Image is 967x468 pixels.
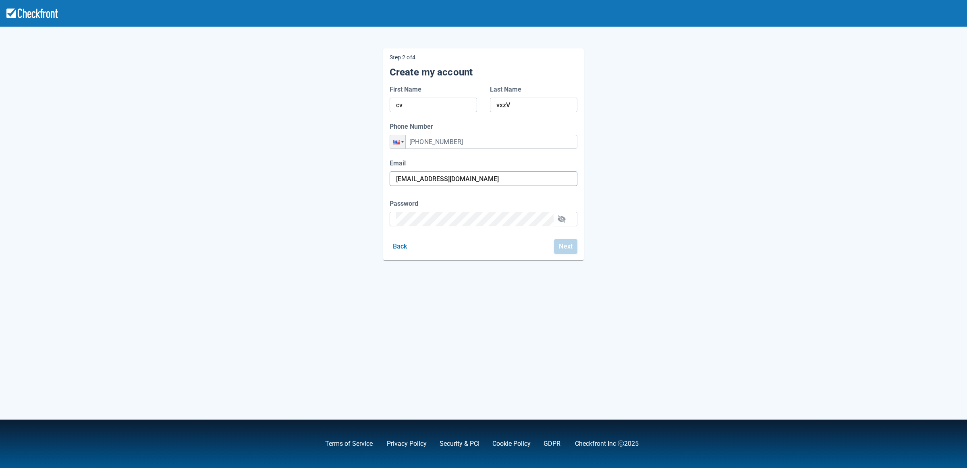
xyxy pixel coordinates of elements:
h5: Create my account [390,66,577,78]
button: Back [390,239,411,254]
label: Password [390,199,421,209]
input: 555-555-1234 [390,135,577,149]
a: Privacy Policy [387,440,427,447]
input: Enter your business email [396,171,571,186]
div: , [312,439,374,449]
a: Cookie Policy [492,440,531,447]
label: Phone Number [390,122,436,132]
a: Checkfront Inc Ⓒ2025 [575,440,639,447]
iframe: Chat Widget [851,381,967,468]
a: Security & PCI [440,440,479,447]
label: Email [390,159,409,168]
a: GDPR [544,440,560,447]
div: . [531,439,562,449]
a: Back [390,242,411,250]
a: Terms of Service [325,440,373,447]
div: United States: + 1 [390,135,405,148]
label: First Name [390,85,425,94]
p: Step 2 of 4 [390,55,577,60]
label: Last Name [490,85,525,94]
